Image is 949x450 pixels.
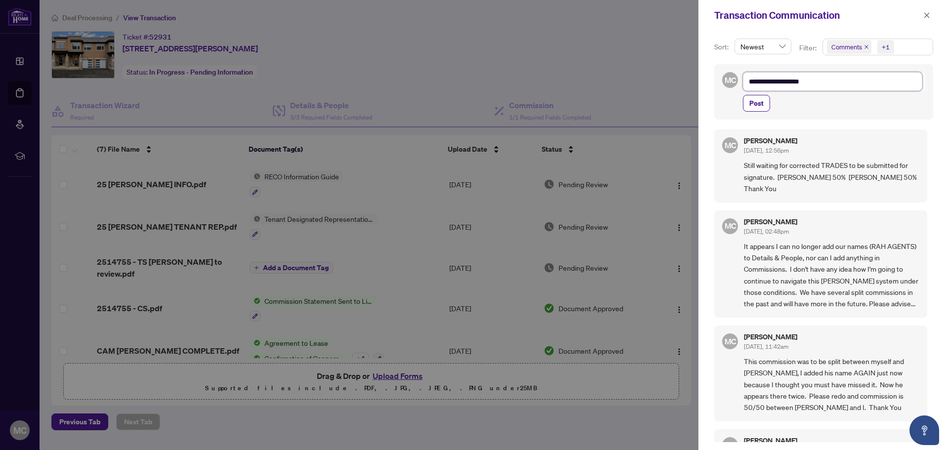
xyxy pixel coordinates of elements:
h5: [PERSON_NAME] [744,137,797,144]
h5: [PERSON_NAME] [744,437,797,444]
span: MC [724,74,736,86]
h5: [PERSON_NAME] [744,218,797,225]
span: Comments [827,40,871,54]
h5: [PERSON_NAME] [744,333,797,340]
span: Still waiting for corrected TRADES to be submitted for signature. [PERSON_NAME] 50% [PERSON_NAME]... [744,160,919,194]
span: Post [749,95,764,111]
div: Transaction Communication [714,8,920,23]
span: Comments [831,42,862,52]
span: Newest [740,39,785,54]
span: [DATE], 11:42am [744,343,788,350]
span: [DATE], 02:48pm [744,228,789,235]
span: [DATE], 12:56pm [744,147,789,154]
button: Open asap [909,415,939,445]
button: Post [743,95,770,112]
span: It appears I can no longer add our names (RAH AGENTS) to Details & People, nor can I add anything... [744,241,919,310]
div: +1 [882,42,890,52]
span: MC [724,139,736,152]
span: This commission was to be split between myself and [PERSON_NAME], I added his name AGAIN just now... [744,356,919,413]
span: close [923,12,930,19]
span: close [864,44,869,49]
p: Filter: [799,42,818,53]
p: Sort: [714,41,731,52]
span: MC [724,220,736,232]
span: MC [724,335,736,347]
